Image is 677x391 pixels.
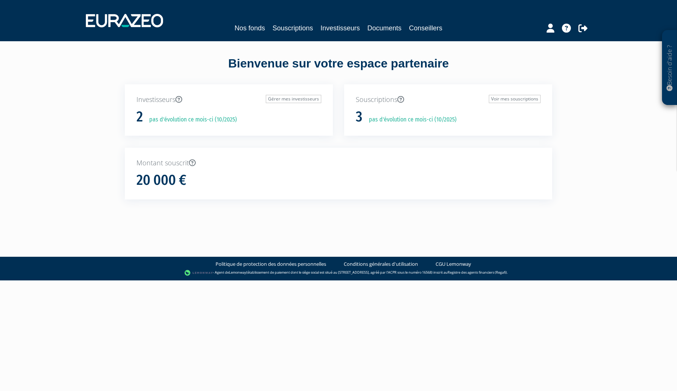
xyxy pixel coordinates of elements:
[136,109,143,125] h1: 2
[448,270,507,275] a: Registre des agents financiers (Regafi)
[136,172,186,188] h1: 20 000 €
[665,34,674,102] p: Besoin d'aide ?
[86,14,163,27] img: 1732889491-logotype_eurazeo_blanc_rvb.png
[489,95,541,103] a: Voir mes souscriptions
[184,269,213,277] img: logo-lemonway.png
[364,115,457,124] p: pas d'évolution ce mois-ci (10/2025)
[144,115,237,124] p: pas d'évolution ce mois-ci (10/2025)
[356,95,541,105] p: Souscriptions
[436,261,471,268] a: CGU Lemonway
[235,23,265,33] a: Nos fonds
[7,269,670,277] div: - Agent de (établissement de paiement dont le siège social est situé au [STREET_ADDRESS], agréé p...
[119,55,558,84] div: Bienvenue sur votre espace partenaire
[356,109,362,125] h1: 3
[229,270,246,275] a: Lemonway
[344,261,418,268] a: Conditions générales d'utilisation
[136,158,541,168] p: Montant souscrit
[367,23,401,33] a: Documents
[216,261,326,268] a: Politique de protection des données personnelles
[321,23,360,33] a: Investisseurs
[273,23,313,33] a: Souscriptions
[409,23,442,33] a: Conseillers
[266,95,321,103] a: Gérer mes investisseurs
[136,95,321,105] p: Investisseurs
